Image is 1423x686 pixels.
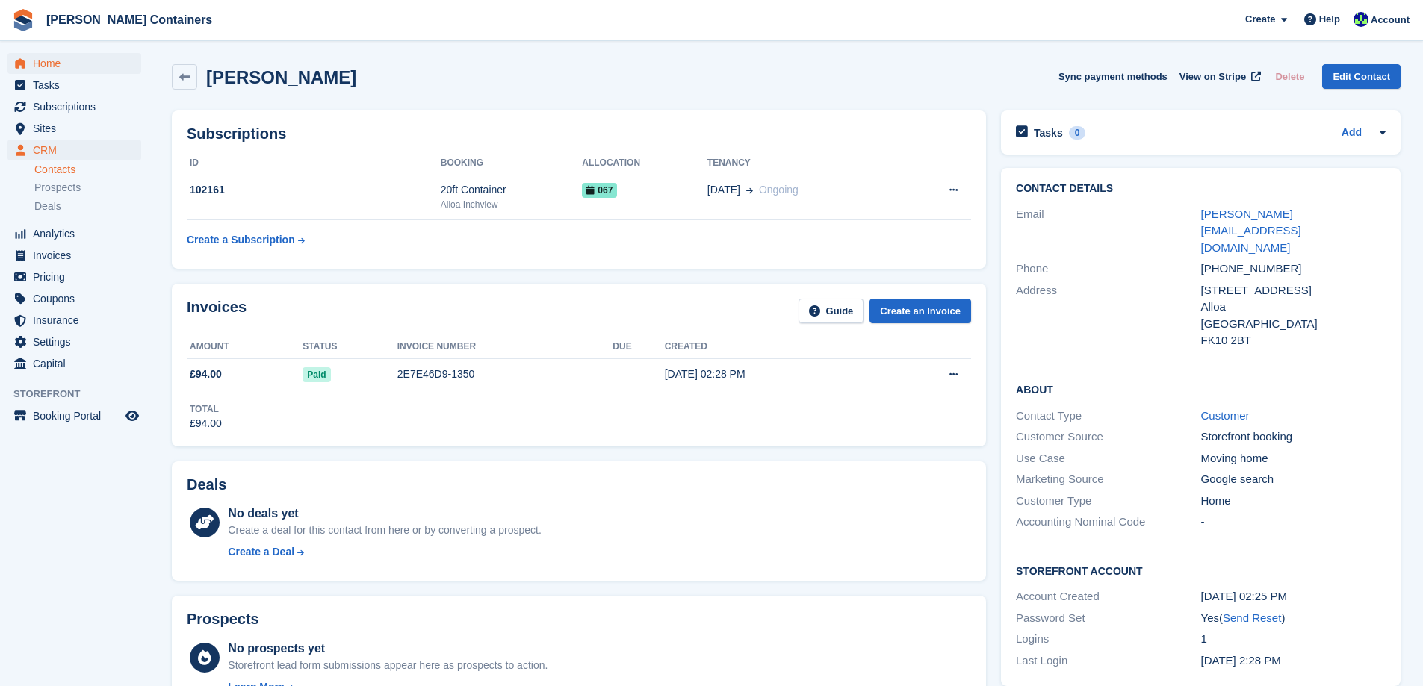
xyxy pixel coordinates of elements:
[187,335,303,359] th: Amount
[1016,428,1200,446] div: Customer Source
[33,266,123,287] span: Pricing
[799,299,864,323] a: Guide
[1354,12,1368,27] img: Audra Whitelaw
[7,405,141,426] a: menu
[1016,471,1200,488] div: Marketing Source
[1201,282,1386,299] div: [STREET_ADDRESS]
[707,182,740,198] span: [DATE]
[34,199,141,214] a: Deals
[1016,282,1200,349] div: Address
[1342,125,1362,142] a: Add
[7,118,141,139] a: menu
[1201,631,1386,648] div: 1
[1069,126,1086,140] div: 0
[1179,69,1246,84] span: View on Stripe
[1201,588,1386,605] div: [DATE] 02:25 PM
[33,405,123,426] span: Booking Portal
[303,335,397,359] th: Status
[1322,64,1401,89] a: Edit Contact
[187,232,295,248] div: Create a Subscription
[33,245,123,266] span: Invoices
[1201,450,1386,467] div: Moving home
[1201,409,1250,422] a: Customer
[665,367,886,382] div: [DATE] 02:28 PM
[33,96,123,117] span: Subscriptions
[397,367,613,382] div: 2E7E46D9-1350
[33,223,123,244] span: Analytics
[7,53,141,74] a: menu
[34,181,81,195] span: Prospects
[1034,126,1063,140] h2: Tasks
[1016,183,1386,195] h2: Contact Details
[187,476,226,493] h2: Deals
[582,183,617,198] span: 067
[12,9,34,31] img: stora-icon-8386f47178a22dfd0bd8f6a31ec36ba5ce8667c1dd55bd0f319d3a0aa187defe.svg
[34,163,141,177] a: Contacts
[187,611,259,628] h2: Prospects
[190,402,222,416] div: Total
[7,266,141,287] a: menu
[1201,493,1386,510] div: Home
[1201,514,1386,531] div: -
[228,505,541,523] div: No deals yet
[228,640,548,658] div: No prospects yet
[397,335,613,359] th: Invoice number
[33,331,123,352] span: Settings
[7,331,141,352] a: menu
[441,198,583,211] div: Alloa Inchview
[1016,514,1200,531] div: Accounting Nominal Code
[33,75,123,96] span: Tasks
[1371,13,1410,28] span: Account
[33,310,123,331] span: Insurance
[613,335,664,359] th: Due
[187,299,247,323] h2: Invoices
[33,118,123,139] span: Sites
[33,53,123,74] span: Home
[7,310,141,331] a: menu
[7,223,141,244] a: menu
[33,140,123,160] span: CRM
[7,353,141,374] a: menu
[1174,64,1264,89] a: View on Stripe
[206,67,356,87] h2: [PERSON_NAME]
[33,353,123,374] span: Capital
[34,180,141,196] a: Prospects
[187,152,441,175] th: ID
[1016,631,1200,648] div: Logins
[441,152,583,175] th: Booking
[1201,471,1386,488] div: Google search
[1201,428,1386,446] div: Storefront booking
[228,523,541,538] div: Create a deal for this contact from here or by converting a prospect.
[759,184,799,196] span: Ongoing
[1016,450,1200,467] div: Use Case
[33,288,123,309] span: Coupons
[1269,64,1310,89] button: Delete
[1201,654,1281,667] time: 2025-08-18 13:28:12 UTC
[869,299,971,323] a: Create an Invoice
[1016,206,1200,257] div: Email
[7,75,141,96] a: menu
[190,416,222,431] div: £94.00
[228,544,541,560] a: Create a Deal
[1016,261,1200,278] div: Phone
[7,245,141,266] a: menu
[187,226,305,254] a: Create a Subscription
[7,96,141,117] a: menu
[1016,652,1200,670] div: Last Login
[665,335,886,359] th: Created
[228,544,294,560] div: Create a Deal
[1058,64,1168,89] button: Sync payment methods
[1219,611,1285,624] span: ( )
[1016,563,1386,578] h2: Storefront Account
[1016,610,1200,627] div: Password Set
[582,152,707,175] th: Allocation
[1319,12,1340,27] span: Help
[40,7,218,32] a: [PERSON_NAME] Containers
[13,387,149,402] span: Storefront
[1201,332,1386,349] div: FK10 2BT
[1245,12,1275,27] span: Create
[1016,493,1200,510] div: Customer Type
[303,367,330,382] span: Paid
[1223,611,1281,624] a: Send Reset
[1016,381,1386,396] h2: About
